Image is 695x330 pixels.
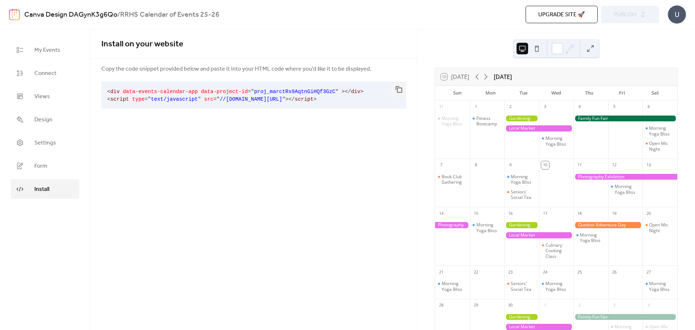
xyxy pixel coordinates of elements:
span: proj_marctRx9AqtnGiHQf3GzC [254,89,336,95]
div: Gardening Workshop [504,222,539,228]
div: Photography Exhibition [435,222,470,228]
div: 24 [541,268,549,276]
span: " [216,96,220,102]
div: Morning Yoga Bliss [539,281,574,292]
span: Install [34,185,49,194]
div: 15 [472,209,480,217]
div: Morning Yoga Bliss [546,281,571,292]
div: Outdoor Adventure Day [573,222,643,228]
div: Mon [474,86,507,100]
div: Open Mic Night [643,141,677,152]
span: = [248,89,251,95]
div: Local Market [504,125,573,131]
a: Form [11,156,79,176]
span: data-project-id [201,89,248,95]
div: 20 [645,209,653,217]
div: Local Market [504,324,573,330]
div: Morning Yoga Bliss [470,222,505,233]
div: Wed [540,86,573,100]
div: Gardening Workshop [504,116,539,122]
span: > [313,96,317,102]
div: U [668,5,686,24]
div: 1 [472,103,480,111]
div: Morning Yoga Bliss [476,222,502,233]
a: Views [11,87,79,106]
div: Culinary Cooking Class [546,242,571,259]
div: 31 [437,103,445,111]
div: Morning Yoga Bliss [435,281,470,292]
span: > [285,96,288,102]
div: Open Mic Night [649,141,674,152]
div: Book Club Gathering [442,174,467,185]
div: 18 [576,209,584,217]
div: Seniors' Social Tea [511,189,536,200]
span: div [351,89,361,95]
div: Seniors' Social Tea [504,189,539,200]
div: Morning Yoga Bliss [615,184,640,195]
a: Settings [11,133,79,153]
div: [DATE] [494,72,512,81]
div: 13 [645,161,653,169]
div: Fri [606,86,639,100]
div: 30 [506,301,514,309]
div: 29 [472,301,480,309]
span: script [295,96,313,102]
div: 25 [576,268,584,276]
span: </ [288,96,295,102]
span: Settings [34,139,56,147]
div: 9 [506,161,514,169]
span: " [148,96,151,102]
div: 27 [645,268,653,276]
div: Family Fun Fair [573,116,677,122]
div: Morning Yoga Bliss [649,125,674,137]
div: Morning Yoga Bliss [539,135,574,147]
div: Gardening Workshop [504,314,539,320]
div: 22 [472,268,480,276]
div: Morning Yoga Bliss [504,174,539,185]
button: Upgrade site 🚀 [526,6,598,23]
div: 19 [610,209,618,217]
div: Morning Yoga Bliss [608,184,643,195]
div: 28 [437,301,445,309]
span: > [361,89,364,95]
span: Connect [34,69,56,78]
span: Design [34,116,52,124]
span: Upgrade site 🚀 [538,11,585,19]
div: 1 [541,301,549,309]
div: 4 [645,301,653,309]
div: Fitness Bootcamp [470,116,505,127]
div: Open Mic Night [649,222,674,233]
span: script [110,96,129,102]
a: Connect [11,63,79,83]
span: < [107,89,110,95]
div: 3 [610,301,618,309]
div: 14 [437,209,445,217]
div: Morning Yoga Bliss [511,174,536,185]
div: 26 [610,268,618,276]
div: Morning Yoga Bliss [442,281,467,292]
div: Morning Yoga Bliss [442,116,467,127]
span: > [342,89,345,95]
span: " [198,96,201,102]
span: </ [345,89,351,95]
a: Canva Design DAGynK3g6Qo [24,8,117,22]
div: 17 [541,209,549,217]
a: Install [11,179,79,199]
span: " [282,96,286,102]
span: Copy the code snippet provided below and paste it into your HTML code where you'd like it to be d... [101,65,371,74]
div: 12 [610,161,618,169]
a: Design [11,110,79,129]
div: 10 [541,161,549,169]
div: 2 [576,301,584,309]
span: My Events [34,46,60,55]
div: Morning Yoga Bliss [649,281,674,292]
div: Culinary Cooking Class [539,242,574,259]
span: //[DOMAIN_NAME][URL] [220,96,282,102]
div: Morning Yoga Bliss [546,135,571,147]
div: Fitness Bootcamp [476,116,502,127]
div: Tue [507,86,540,100]
div: Thu [573,86,606,100]
span: Views [34,92,50,101]
div: Seniors' Social Tea [511,281,536,292]
div: 5 [610,103,618,111]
